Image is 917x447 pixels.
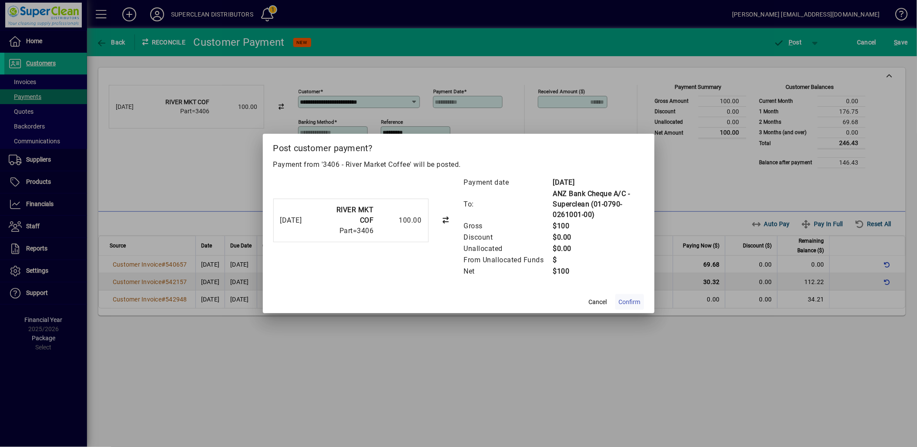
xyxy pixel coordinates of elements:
[553,254,644,266] td: $
[553,188,644,220] td: ANZ Bank Cheque A/C - Superclean (01-0790-0261001-00)
[553,177,644,188] td: [DATE]
[464,177,553,188] td: Payment date
[615,294,644,310] button: Confirm
[553,232,644,243] td: $0.00
[280,215,315,226] div: [DATE]
[464,266,553,277] td: Net
[553,266,644,277] td: $100
[553,243,644,254] td: $0.00
[378,215,422,226] div: 100.00
[464,188,553,220] td: To:
[464,243,553,254] td: Unallocated
[339,227,374,235] span: Part=3406
[464,254,553,266] td: From Unallocated Funds
[619,298,641,307] span: Confirm
[464,220,553,232] td: Gross
[336,206,374,224] strong: RIVER MKT COF
[273,159,644,170] p: Payment from '3406 - River Market Coffee' will be posted.
[589,298,607,307] span: Cancel
[263,134,655,159] h2: Post customer payment?
[553,220,644,232] td: $100
[584,294,612,310] button: Cancel
[464,232,553,243] td: Discount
